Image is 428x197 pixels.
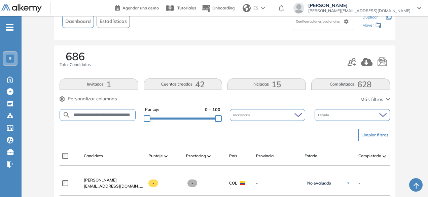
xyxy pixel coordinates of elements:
[63,111,71,119] img: SEARCH_ALT
[360,96,390,103] button: Más filtros
[318,112,330,118] span: Estado
[261,7,265,9] img: arrow
[296,19,341,24] span: Configuraciones opcionales
[6,27,13,28] i: -
[97,15,130,28] button: Estadísticas
[358,180,360,186] span: -
[177,5,196,10] span: Tutoriales
[358,153,381,159] span: Completado
[187,179,197,187] span: -
[308,3,411,8] span: [PERSON_NAME]
[8,56,12,61] span: R
[202,1,235,15] button: Onboarding
[229,153,237,159] span: País
[307,180,331,186] span: No evaluado
[145,106,159,113] span: Puntaje
[148,153,163,159] span: Puntaje
[253,5,258,11] span: ES
[115,3,159,11] a: Agendar una demo
[212,5,235,10] span: Onboarding
[60,78,138,90] button: Invitados1
[84,177,117,183] span: [PERSON_NAME]
[243,4,251,12] img: world
[60,95,117,102] button: Personalizar columnas
[233,112,252,118] span: Incidencias
[100,18,127,25] span: Estadísticas
[144,78,222,90] button: Cuentas creadas42
[62,15,94,28] button: Dashboard
[293,13,354,30] div: Configuraciones opcionales
[315,109,390,121] div: Estado
[383,155,386,157] img: [missing "en.ARROW_ALT" translation]
[207,155,211,157] img: [missing "en.ARROW_ALT" translation]
[84,153,103,159] span: Candidato
[305,153,317,159] span: Estado
[362,14,378,20] span: Duplicar
[311,78,390,90] button: Completadas628
[229,180,237,186] span: COL
[358,129,391,141] button: Limpiar filtros
[256,153,274,159] span: Provincia
[60,62,91,68] span: Total Candidatos
[84,177,143,183] a: [PERSON_NAME]
[230,109,305,121] div: Incidencias
[122,5,159,10] span: Agendar una demo
[68,95,117,102] span: Personalizar columnas
[66,51,85,62] span: 686
[308,8,411,13] span: [PERSON_NAME][EMAIL_ADDRESS][DOMAIN_NAME]
[240,181,245,185] img: COL
[205,106,220,113] span: 0 - 100
[346,181,350,185] img: Ícono de flecha
[360,96,383,103] span: Más filtros
[164,155,168,157] img: [missing "en.ARROW_ALT" translation]
[227,78,306,90] button: Iniciadas15
[1,4,42,13] img: Logo
[256,180,299,186] span: -
[84,183,143,189] span: [EMAIL_ADDRESS][DOMAIN_NAME]
[186,153,206,159] span: Proctoring
[148,179,158,187] span: -
[362,20,382,32] div: Mover
[65,18,91,25] span: Dashboard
